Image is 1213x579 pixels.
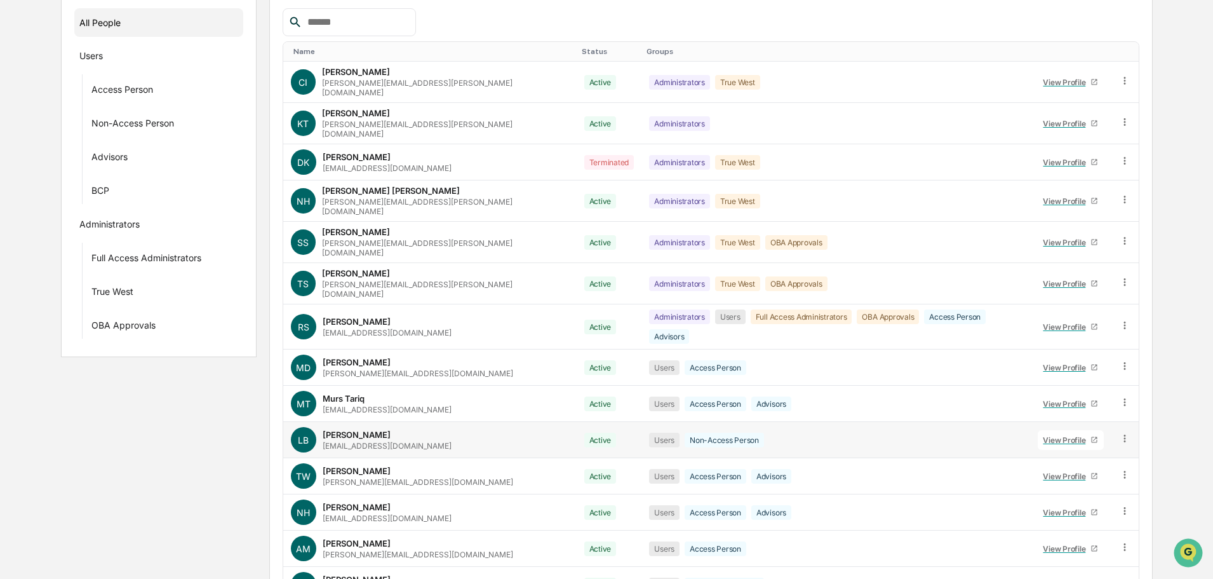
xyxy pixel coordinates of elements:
[751,310,852,324] div: Full Access Administrators
[323,328,452,337] div: [EMAIL_ADDRESS][DOMAIN_NAME]
[584,542,617,556] div: Active
[323,477,513,487] div: [PERSON_NAME][EMAIL_ADDRESS][DOMAIN_NAME]
[1043,119,1090,128] div: View Profile
[298,322,309,332] span: RS
[296,471,311,482] span: TW
[91,320,156,335] div: OBA Approvals
[197,139,231,154] button: See all
[39,207,103,217] span: [PERSON_NAME]
[751,505,791,520] div: Advisors
[647,47,1025,56] div: Toggle SortBy
[649,542,680,556] div: Users
[1038,114,1104,133] a: View Profile
[751,397,791,411] div: Advisors
[649,235,710,250] div: Administrators
[1043,363,1090,372] div: View Profile
[1038,153,1104,172] a: View Profile
[1038,317,1104,337] a: View Profile
[13,141,85,151] div: Past conversations
[13,27,231,47] p: How can we help?
[584,433,617,447] div: Active
[1043,399,1090,409] div: View Profile
[649,276,710,291] div: Administrators
[27,97,50,120] img: 8933085812038_c878075ebb4cc5468115_72.jpg
[765,276,828,291] div: OBA Approvals
[584,276,617,291] div: Active
[751,469,791,484] div: Advisors
[297,118,309,129] span: KT
[216,101,231,116] button: Start new chat
[584,320,617,334] div: Active
[293,47,572,56] div: Toggle SortBy
[649,469,680,484] div: Users
[323,441,452,451] div: [EMAIL_ADDRESS][DOMAIN_NAME]
[649,75,710,90] div: Administrators
[584,360,617,375] div: Active
[1043,472,1090,481] div: View Profile
[323,163,452,173] div: [EMAIL_ADDRESS][DOMAIN_NAME]
[715,155,760,170] div: True West
[649,310,710,324] div: Administrators
[1043,78,1090,87] div: View Profile
[323,430,391,440] div: [PERSON_NAME]
[297,278,309,289] span: TS
[685,360,746,375] div: Access Person
[322,67,390,77] div: [PERSON_NAME]
[323,369,513,378] div: [PERSON_NAME][EMAIL_ADDRESS][DOMAIN_NAME]
[1038,539,1104,559] a: View Profile
[715,75,760,90] div: True West
[1038,430,1104,450] a: View Profile
[649,360,680,375] div: Users
[323,514,452,523] div: [EMAIL_ADDRESS][DOMAIN_NAME]
[649,397,680,411] div: Users
[322,78,569,97] div: [PERSON_NAME][EMAIL_ADDRESS][PERSON_NAME][DOMAIN_NAME]
[685,542,746,556] div: Access Person
[91,151,128,167] div: Advisors
[79,50,103,65] div: Users
[857,310,919,324] div: OBA Approvals
[126,315,154,325] span: Pylon
[765,235,828,250] div: OBA Approvals
[92,261,102,271] div: 🗄️
[322,197,569,216] div: [PERSON_NAME][EMAIL_ADDRESS][PERSON_NAME][DOMAIN_NAME]
[322,268,390,278] div: [PERSON_NAME]
[1043,196,1090,206] div: View Profile
[584,397,617,411] div: Active
[1043,435,1090,445] div: View Profile
[323,538,391,548] div: [PERSON_NAME]
[323,466,391,476] div: [PERSON_NAME]
[298,435,309,446] span: LB
[297,237,309,248] span: SS
[649,505,680,520] div: Users
[91,252,201,268] div: Full Access Administrators
[79,12,239,33] div: All People
[1172,537,1207,571] iframe: Open customer support
[584,469,617,484] div: Active
[57,97,208,110] div: Start new chat
[584,194,617,208] div: Active
[649,329,689,344] div: Advisors
[322,119,569,139] div: [PERSON_NAME][EMAIL_ADDRESS][PERSON_NAME][DOMAIN_NAME]
[298,77,307,88] span: CI
[685,397,746,411] div: Access Person
[322,108,390,118] div: [PERSON_NAME]
[91,84,153,99] div: Access Person
[8,279,85,302] a: 🔎Data Lookup
[91,185,109,200] div: BCP
[13,195,33,215] img: Tammy Steffen
[1038,274,1104,294] a: View Profile
[79,219,140,234] div: Administrators
[1043,158,1090,167] div: View Profile
[105,207,110,217] span: •
[584,235,617,250] div: Active
[91,286,133,301] div: True West
[13,261,23,271] div: 🖐️
[90,315,154,325] a: Powered byPylon
[582,47,637,56] div: Toggle SortBy
[322,227,390,237] div: [PERSON_NAME]
[649,194,710,208] div: Administrators
[297,196,310,207] span: NH
[685,505,746,520] div: Access Person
